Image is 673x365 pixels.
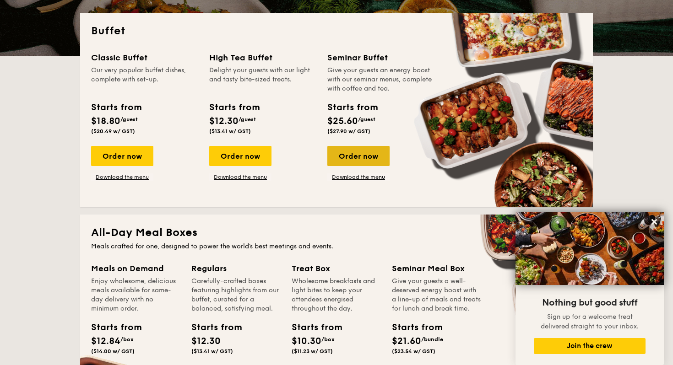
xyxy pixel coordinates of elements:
[392,336,421,347] span: $21.60
[191,277,281,313] div: Carefully-crafted boxes featuring highlights from our buffet, curated for a balanced, satisfying ...
[327,51,434,64] div: Seminar Buffet
[321,336,335,343] span: /box
[392,262,481,275] div: Seminar Meal Box
[91,225,582,240] h2: All-Day Meal Boxes
[541,313,639,330] span: Sign up for a welcome treat delivered straight to your inbox.
[516,212,664,285] img: DSC07876-Edit02-Large.jpeg
[327,66,434,93] div: Give your guests an energy boost with our seminar menus, complete with coffee and tea.
[191,336,221,347] span: $12.30
[327,173,390,181] a: Download the menu
[91,128,135,134] span: ($20.49 w/ GST)
[292,321,333,334] div: Starts from
[327,101,377,114] div: Starts from
[91,321,132,334] div: Starts from
[292,277,381,313] div: Wholesome breakfasts and light bites to keep your attendees energised throughout the day.
[534,338,646,354] button: Join the crew
[239,116,256,123] span: /guest
[327,128,370,134] span: ($27.90 w/ GST)
[392,321,433,334] div: Starts from
[91,24,582,38] h2: Buffet
[91,262,180,275] div: Meals on Demand
[209,173,271,181] a: Download the menu
[91,101,141,114] div: Starts from
[327,116,358,127] span: $25.60
[91,51,198,64] div: Classic Buffet
[209,66,316,93] div: Delight your guests with our light and tasty bite-sized treats.
[209,101,259,114] div: Starts from
[358,116,375,123] span: /guest
[209,51,316,64] div: High Tea Buffet
[292,262,381,275] div: Treat Box
[392,348,435,354] span: ($23.54 w/ GST)
[327,146,390,166] div: Order now
[120,336,134,343] span: /box
[91,146,153,166] div: Order now
[91,173,153,181] a: Download the menu
[191,321,233,334] div: Starts from
[191,348,233,354] span: ($13.41 w/ GST)
[91,348,135,354] span: ($14.00 w/ GST)
[647,215,662,229] button: Close
[120,116,138,123] span: /guest
[191,262,281,275] div: Regulars
[91,66,198,93] div: Our very popular buffet dishes, complete with set-up.
[292,336,321,347] span: $10.30
[91,277,180,313] div: Enjoy wholesome, delicious meals available for same-day delivery with no minimum order.
[91,242,582,251] div: Meals crafted for one, designed to power the world's best meetings and events.
[421,336,443,343] span: /bundle
[292,348,333,354] span: ($11.23 w/ GST)
[91,116,120,127] span: $18.80
[209,128,251,134] span: ($13.41 w/ GST)
[91,336,120,347] span: $12.84
[209,146,271,166] div: Order now
[392,277,481,313] div: Give your guests a well-deserved energy boost with a line-up of meals and treats for lunch and br...
[542,297,637,308] span: Nothing but good stuff
[209,116,239,127] span: $12.30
